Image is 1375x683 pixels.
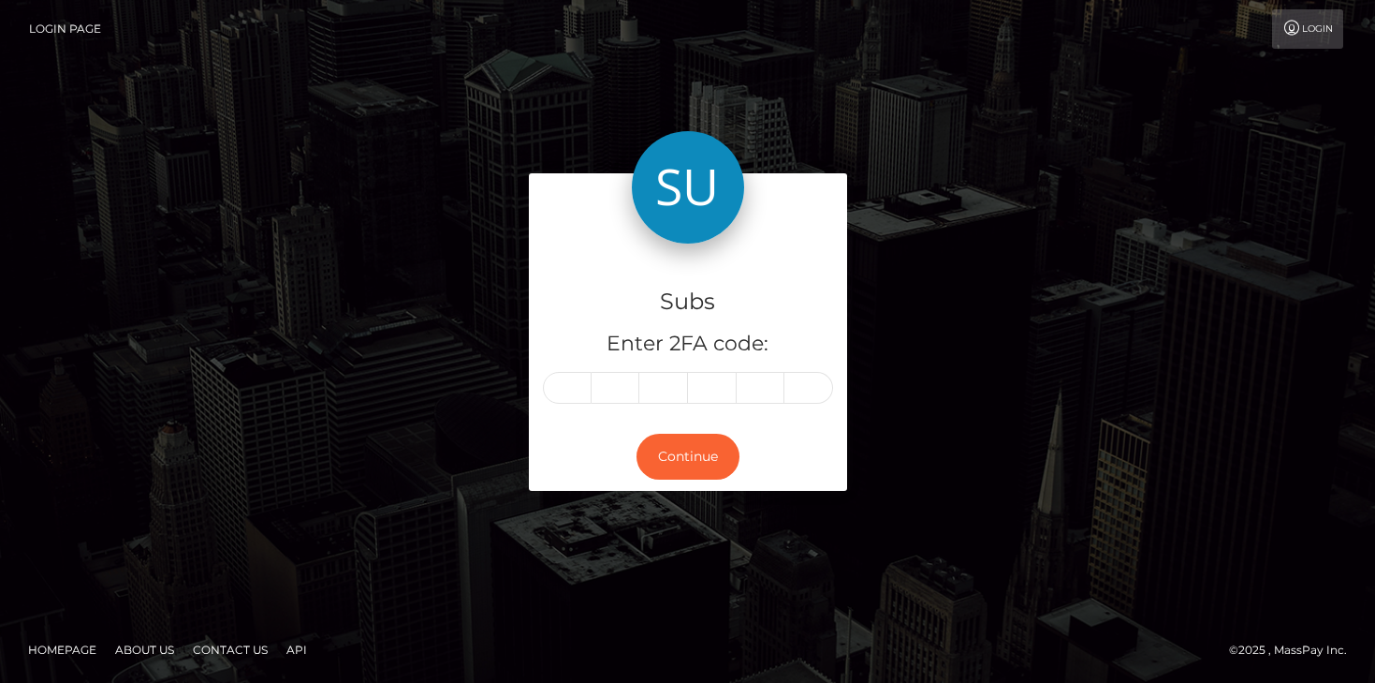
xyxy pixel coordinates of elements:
h5: Enter 2FA code: [543,330,833,359]
img: Subs [632,131,744,244]
button: Continue [636,434,739,480]
a: Login [1272,9,1343,49]
div: © 2025 , MassPay Inc. [1229,640,1361,661]
a: Login Page [29,9,101,49]
a: API [279,635,314,664]
h4: Subs [543,286,833,319]
a: About Us [108,635,182,664]
a: Contact Us [185,635,275,664]
a: Homepage [21,635,104,664]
